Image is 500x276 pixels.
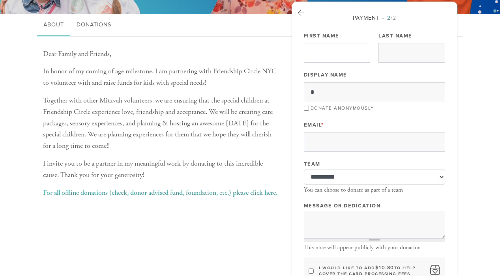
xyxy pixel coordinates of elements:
p: Together with other Mitzvah volunteers, we are ensuring that the special children at Friendship C... [43,95,280,152]
label: Message or dedication [304,202,381,209]
p: Dear Family and Friends, [43,48,280,60]
label: Team [304,160,320,168]
label: First Name [304,32,339,39]
span: /2 [382,15,396,21]
a: For all offline donations (check, donor advised fund, foundation, etc.) please click here. [43,188,277,197]
div: Payment [304,14,445,22]
span: $ [375,265,379,271]
a: About [37,14,70,36]
label: Display Name [304,71,347,78]
span: This field is required. [321,122,324,128]
div: You can choose to donate as part of a team [304,186,445,194]
label: Email [304,121,324,129]
p: In honor of my coming of age milestone, I am partnering with Friendship Circle NYC to volunteer w... [43,66,280,89]
span: 2 [387,15,391,21]
label: Donate Anonymously [311,105,374,111]
label: Last Name [378,32,412,39]
span: 10.80 [379,265,394,271]
p: I invite you to be a partner in my meaningful work by donating to this incredible cause. Thank yo... [43,158,280,181]
a: Donations [70,14,118,36]
div: This note will appear publicly with your donation [304,244,445,251]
